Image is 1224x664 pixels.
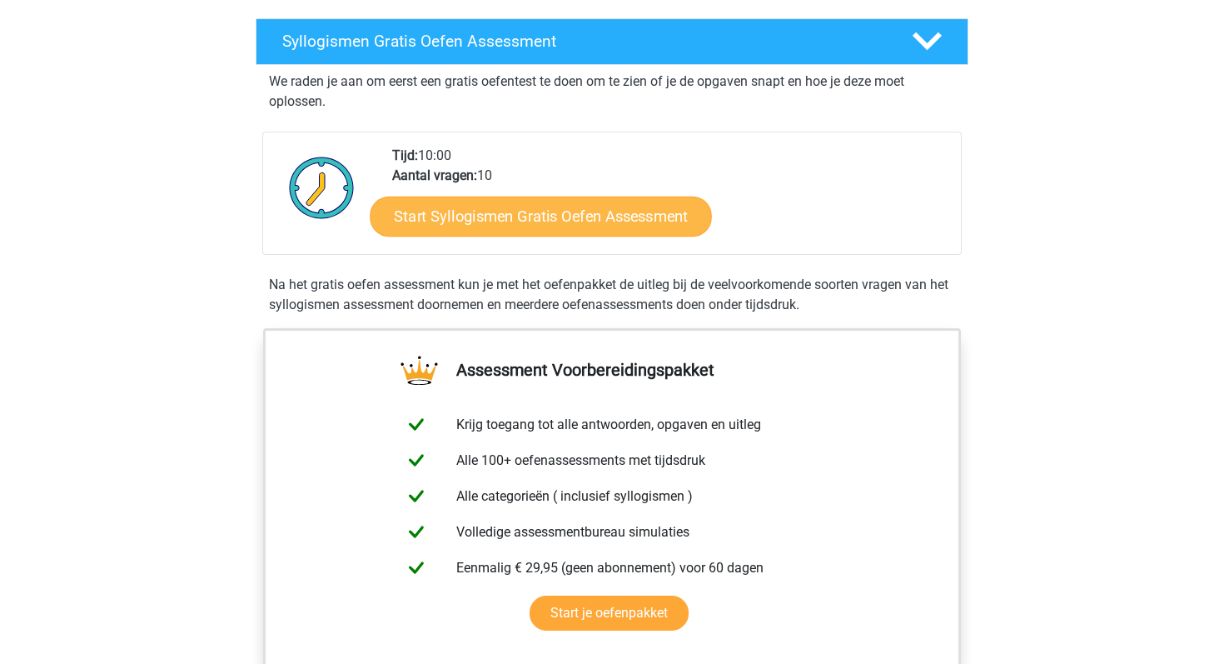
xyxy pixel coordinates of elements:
div: Na het gratis oefen assessment kun je met het oefenpakket de uitleg bij de veelvoorkomende soorte... [262,275,962,315]
h4: Syllogismen Gratis Oefen Assessment [282,32,885,51]
b: Aantal vragen: [392,167,477,183]
b: Tijd: [392,147,418,163]
a: Start je oefenpakket [530,596,689,631]
div: 10:00 10 [380,146,960,254]
p: We raden je aan om eerst een gratis oefentest te doen om te zien of je de opgaven snapt en hoe je... [269,72,955,112]
a: Start Syllogismen Gratis Oefen Assessment [371,196,713,236]
a: Syllogismen Gratis Oefen Assessment [249,18,975,65]
img: Klok [280,146,364,229]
